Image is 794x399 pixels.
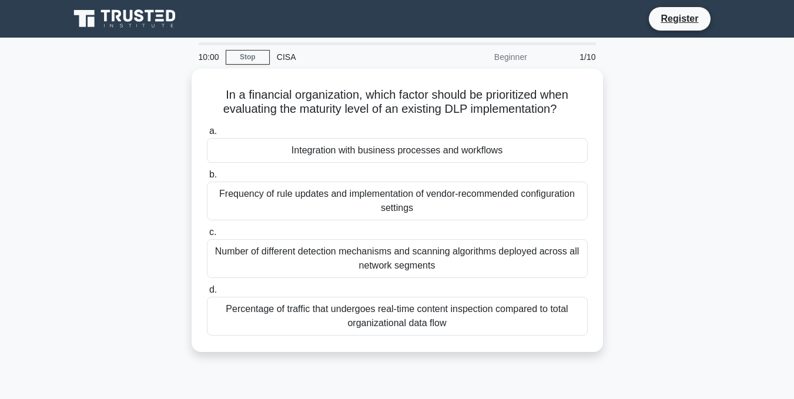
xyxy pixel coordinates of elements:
[206,88,589,117] h5: In a financial organization, which factor should be prioritized when evaluating the maturity leve...
[209,284,217,294] span: d.
[209,169,217,179] span: b.
[209,126,217,136] span: a.
[209,227,216,237] span: c.
[207,138,588,163] div: Integration with business processes and workflows
[192,45,226,69] div: 10:00
[207,182,588,220] div: Frequency of rule updates and implementation of vendor-recommended configuration settings
[654,11,705,26] a: Register
[270,45,431,69] div: CISA
[207,239,588,278] div: Number of different detection mechanisms and scanning algorithms deployed across all network segm...
[207,297,588,336] div: Percentage of traffic that undergoes real-time content inspection compared to total organizationa...
[534,45,603,69] div: 1/10
[226,50,270,65] a: Stop
[431,45,534,69] div: Beginner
